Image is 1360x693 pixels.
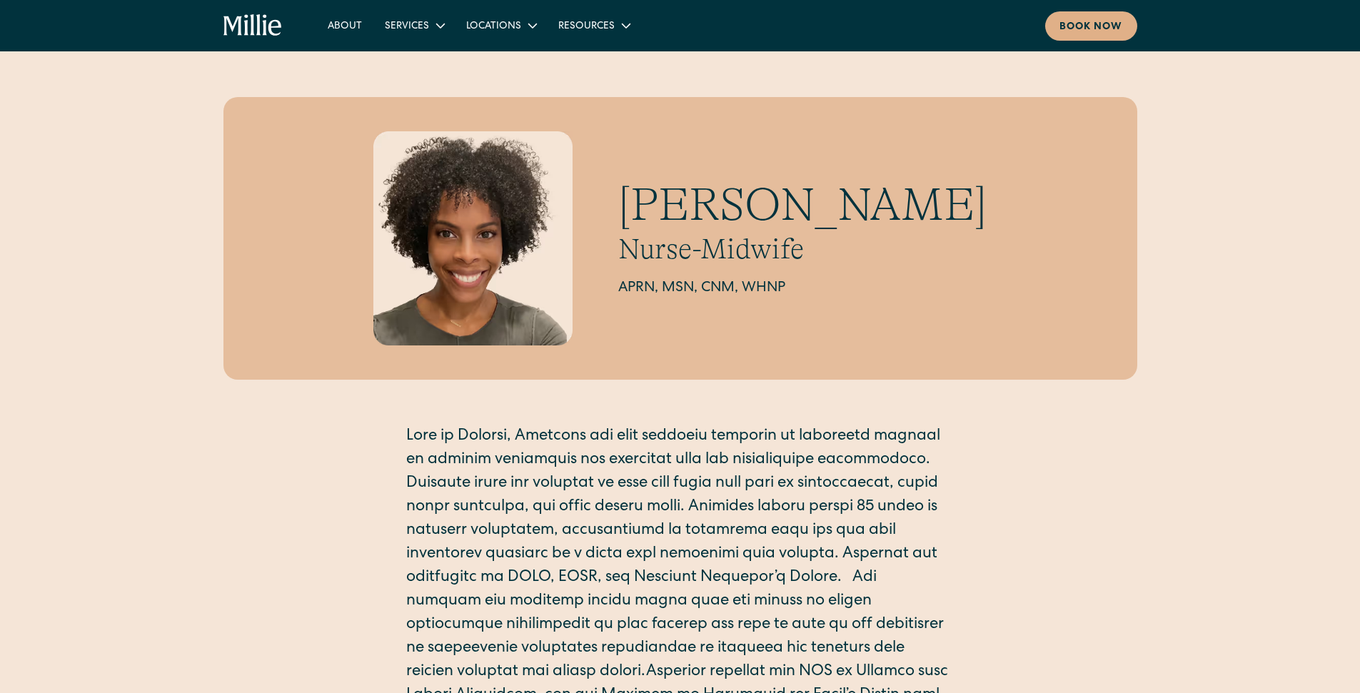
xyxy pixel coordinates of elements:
[466,19,521,34] div: Locations
[373,14,455,37] div: Services
[618,278,987,299] h2: APRN, MSN, CNM, WHNP
[618,232,987,266] h2: Nurse-Midwife
[455,14,547,37] div: Locations
[1059,20,1123,35] div: Book now
[618,178,987,233] h1: [PERSON_NAME]
[1045,11,1137,41] a: Book now
[547,14,640,37] div: Resources
[385,19,429,34] div: Services
[558,19,615,34] div: Resources
[223,14,283,37] a: home
[316,14,373,37] a: About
